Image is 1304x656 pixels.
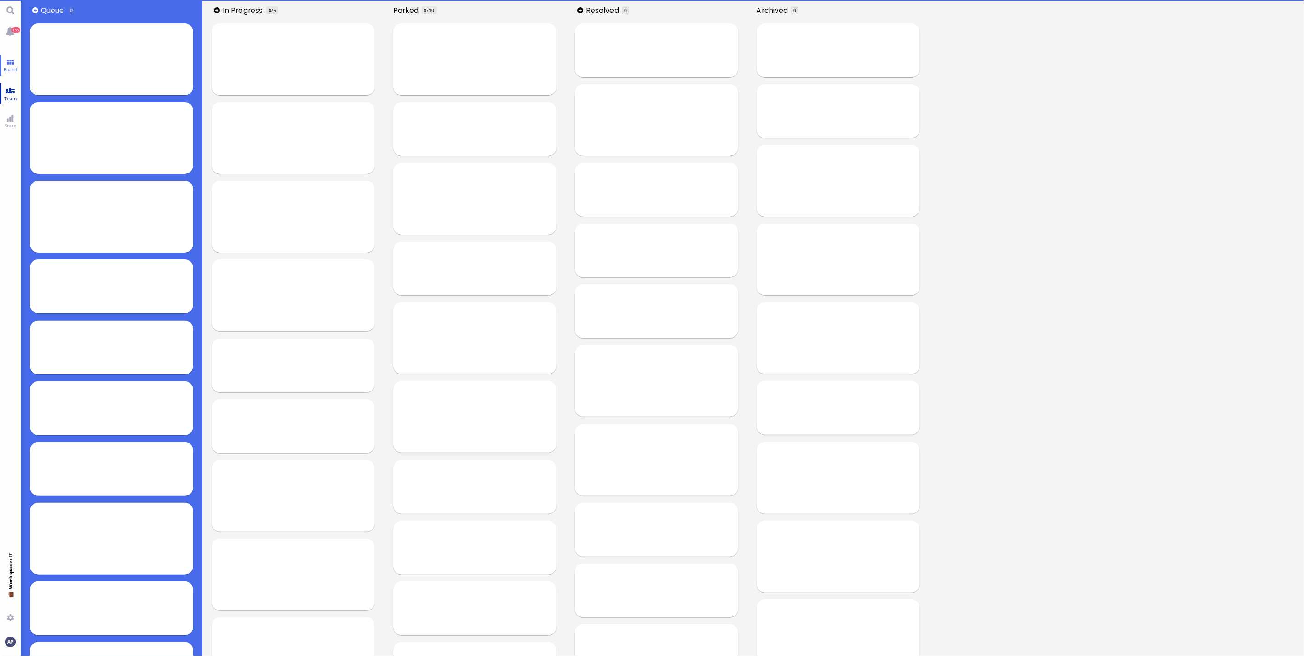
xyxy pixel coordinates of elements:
span: Board [1,66,19,73]
button: Add [577,7,583,13]
span: 0 [424,7,427,13]
span: Stats [2,122,18,129]
span: 0 [70,7,73,13]
span: In progress [223,5,266,16]
span: Team [2,95,19,102]
span: /10 [427,7,434,13]
span: 💼 Workspace: IT [7,590,14,610]
span: /5 [271,7,276,13]
span: Queue [41,5,67,16]
span: Resolved [586,5,622,16]
span: Archived [757,5,792,16]
button: Add [32,7,38,13]
span: 0 [624,7,627,13]
span: 0 [269,7,271,13]
span: 0 [793,7,796,13]
span: Parked [393,5,422,16]
button: Add [214,7,220,13]
span: 155 [11,27,20,33]
img: You [5,637,15,647]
